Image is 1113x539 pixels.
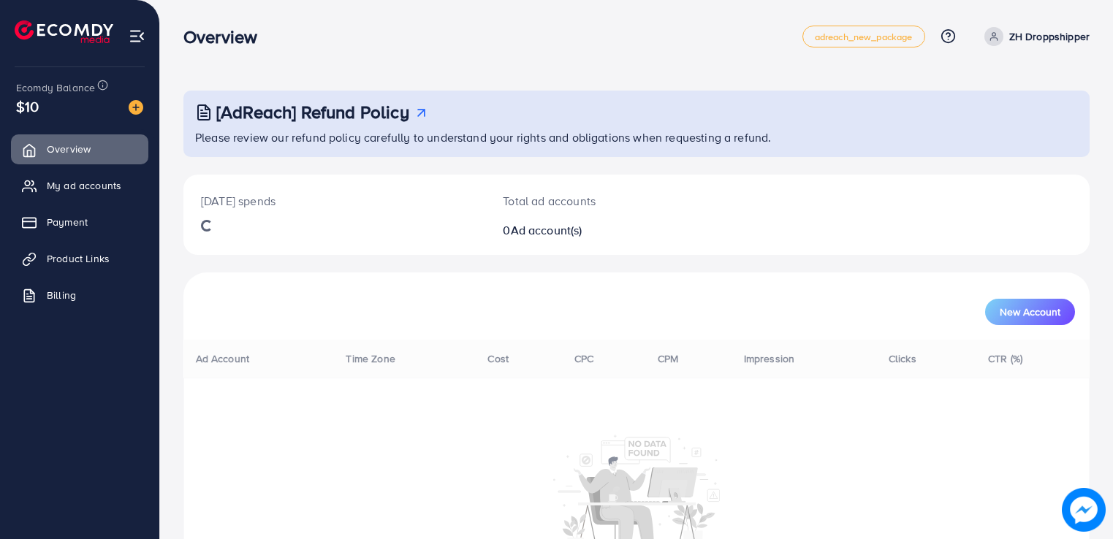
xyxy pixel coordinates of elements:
span: Payment [47,215,88,229]
p: ZH Droppshipper [1009,28,1090,45]
a: My ad accounts [11,171,148,200]
h3: [AdReach] Refund Policy [216,102,409,123]
p: [DATE] spends [201,192,468,210]
a: adreach_new_package [802,26,925,47]
a: Billing [11,280,148,310]
a: Overview [11,134,148,164]
h3: Overview [183,26,269,47]
span: New Account [1000,307,1060,317]
img: image [129,100,143,115]
span: My ad accounts [47,178,121,193]
img: logo [15,20,113,43]
button: New Account [985,299,1075,325]
span: Product Links [47,251,110,266]
span: $10 [16,96,39,117]
span: Billing [47,288,76,302]
a: Product Links [11,244,148,273]
a: ZH Droppshipper [979,27,1090,46]
p: Total ad accounts [503,192,694,210]
span: Ecomdy Balance [16,80,95,95]
span: Overview [47,142,91,156]
h2: 0 [503,223,694,237]
a: Payment [11,207,148,237]
img: image [1062,488,1106,532]
span: Ad account(s) [511,222,582,238]
img: menu [129,28,145,45]
p: Please review our refund policy carefully to understand your rights and obligations when requesti... [195,129,1081,146]
span: adreach_new_package [815,32,913,42]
